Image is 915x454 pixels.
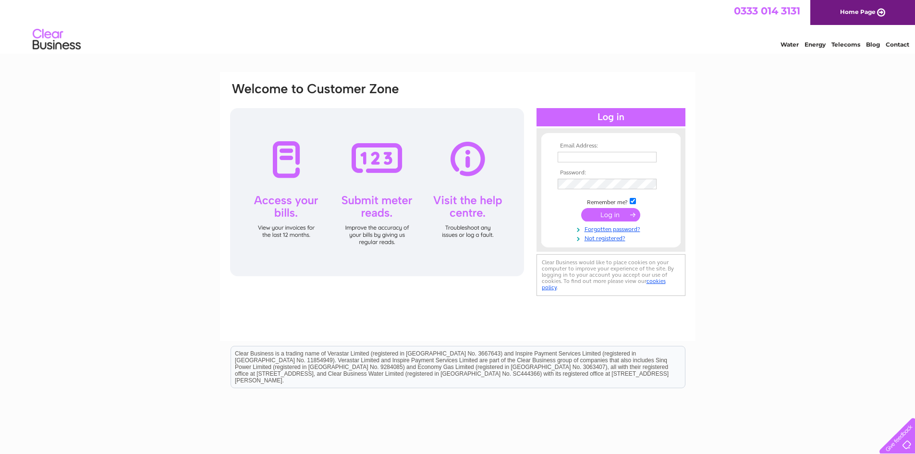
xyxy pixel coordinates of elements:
[555,143,667,149] th: Email Address:
[886,41,909,48] a: Contact
[231,5,685,47] div: Clear Business is a trading name of Verastar Limited (registered in [GEOGRAPHIC_DATA] No. 3667643...
[581,208,640,221] input: Submit
[781,41,799,48] a: Water
[734,5,800,17] a: 0333 014 3131
[555,170,667,176] th: Password:
[537,254,685,296] div: Clear Business would like to place cookies on your computer to improve your experience of the sit...
[831,41,860,48] a: Telecoms
[32,25,81,54] img: logo.png
[555,196,667,206] td: Remember me?
[866,41,880,48] a: Blog
[542,278,666,291] a: cookies policy
[558,224,667,233] a: Forgotten password?
[805,41,826,48] a: Energy
[558,233,667,242] a: Not registered?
